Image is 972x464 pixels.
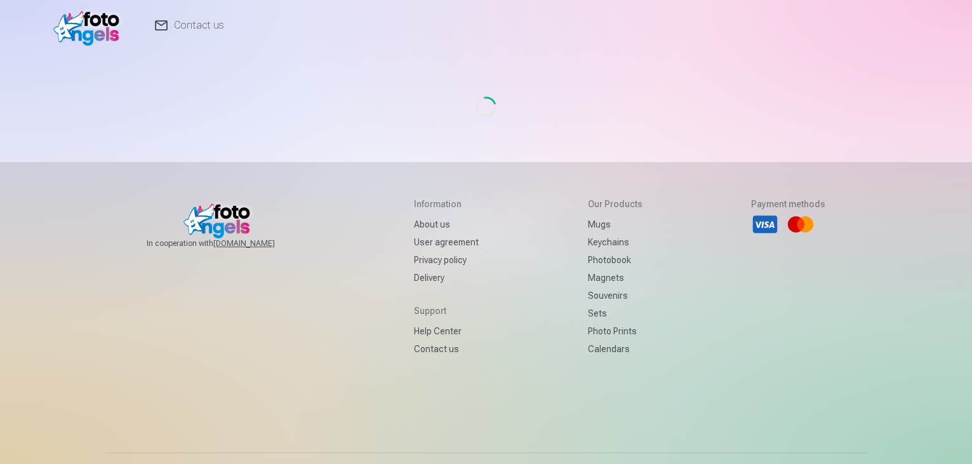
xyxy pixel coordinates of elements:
[588,322,642,340] a: Photo prints
[588,304,642,322] a: Sets
[414,215,479,233] a: About us
[787,210,815,238] li: Mastercard
[414,233,479,251] a: User agreement
[414,304,479,317] h5: Support
[213,238,305,249] a: [DOMAIN_NAME]
[53,5,126,46] img: /v1
[414,322,479,340] a: Help Center
[751,210,779,238] li: Visa
[414,251,479,269] a: Privacy policy
[588,340,642,358] a: Calendars
[588,287,642,304] a: Souvenirs
[588,233,642,251] a: Keychains
[588,215,642,233] a: Mugs
[751,198,825,210] h5: Payment methods
[588,269,642,287] a: Magnets
[588,198,642,210] h5: Our products
[147,238,305,249] span: In cooperation with
[414,198,479,210] h5: Information
[414,269,479,287] a: Delivery
[588,251,642,269] a: Photobook
[414,340,479,358] a: Contact us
